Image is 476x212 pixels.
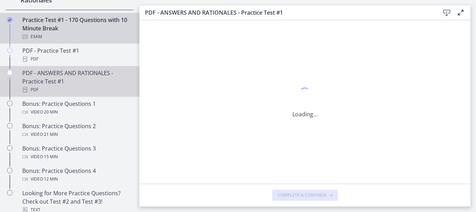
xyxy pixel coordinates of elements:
span: · 12 min [43,175,58,183]
div: Bonus: Practice Questions 3 [22,144,131,161]
div: Video [22,153,131,161]
span: · 21 min [43,130,58,139]
i: Completed [7,17,13,23]
div: Bonus: Practice Questions 2 [22,122,131,139]
div: PDF - ANSWERS AND RATIONALES - Practice Test #1 [22,69,131,94]
div: Video [22,175,131,183]
div: Exam [22,32,131,41]
div: Bonus: Practice Questions 4 [22,167,131,183]
button: Complete & continue [272,190,338,201]
span: · 20 min [43,108,58,116]
h3: PDF - ANSWERS AND RATIONALES - Practice Test #1 [145,8,429,17]
span: Complete & continue [278,192,327,198]
div: 1 [292,86,317,102]
div: PDF [22,55,131,63]
div: Video [22,108,131,116]
p: Loading... [292,110,317,118]
div: Practice Test #1 - 170 Questions with 10 Minute Break [22,16,131,41]
div: Video [22,130,131,139]
div: PDF - Practice Test #1 [22,46,131,63]
span: · 15 min [43,153,58,161]
div: PDF [22,86,131,94]
div: Bonus: Practice Questions 1 [22,100,131,116]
